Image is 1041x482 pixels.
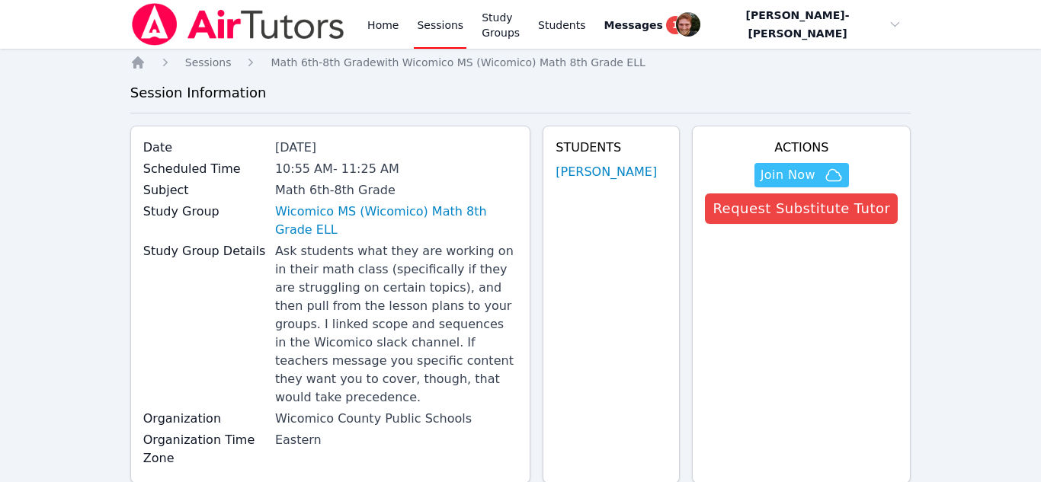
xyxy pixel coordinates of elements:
a: Wicomico MS (Wicomico) Math 8th Grade ELL [275,203,517,239]
nav: Breadcrumb [130,55,911,70]
label: Scheduled Time [143,160,266,178]
label: Study Group Details [143,242,266,260]
label: Study Group [143,203,266,221]
h4: Students [556,139,667,157]
div: Math 6th-8th Grade [275,181,517,200]
label: Subject [143,181,266,200]
button: Request Substitute Tutor [705,193,898,224]
label: Date [143,139,266,157]
a: Sessions [185,55,232,70]
div: Ask students what they are working on in their math class (specifically if they are struggling on... [275,242,517,407]
div: Eastern [275,431,517,449]
label: Organization [143,410,266,428]
div: 10:55 AM - 11:25 AM [275,160,517,178]
img: Air Tutors [130,3,346,46]
a: [PERSON_NAME] [556,163,657,181]
h4: Actions [705,139,898,157]
div: Wicomico County Public Schools [275,410,517,428]
label: Organization Time Zone [143,431,266,468]
span: Sessions [185,56,232,69]
a: Math 6th-8th Gradewith Wicomico MS (Wicomico) Math 8th Grade ELL [271,55,645,70]
h3: Session Information [130,82,911,104]
span: Math 6th-8th Grade with Wicomico MS (Wicomico) Math 8th Grade ELL [271,56,645,69]
div: [DATE] [275,139,517,157]
button: Join Now [754,163,849,187]
span: Messages [604,18,663,33]
span: Join Now [761,166,815,184]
